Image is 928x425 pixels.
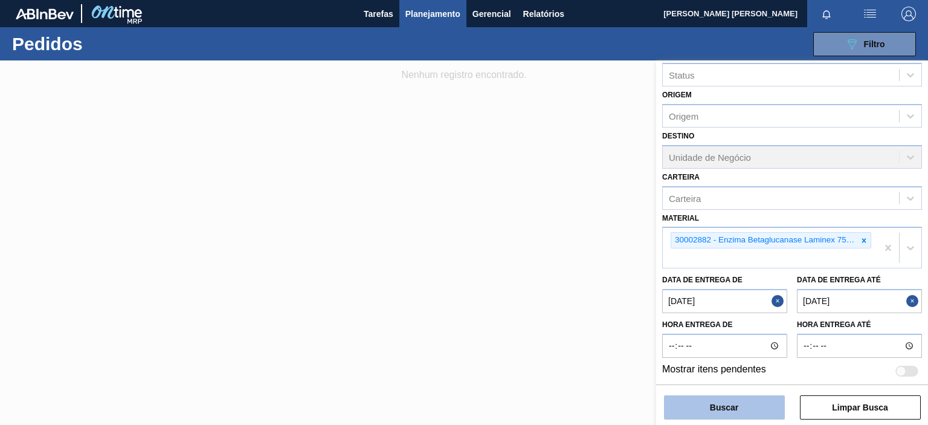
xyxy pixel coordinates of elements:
button: Close [906,289,922,313]
img: Logout [901,7,916,21]
label: Hora entrega até [797,316,922,334]
span: Relatórios [523,7,564,21]
button: Close [772,289,787,313]
div: 30002882 - Enzima Betaglucanase Laminex 750 Termoes [671,233,857,248]
label: Hora entrega de [662,316,787,334]
input: dd/mm/yyyy [662,289,787,313]
span: Planejamento [405,7,460,21]
button: Filtro [813,32,916,56]
span: Tarefas [364,7,393,21]
label: Data de Entrega de [662,276,743,284]
label: Carteira [662,173,700,181]
label: Material [662,214,699,222]
label: Mostrar itens pendentes [662,364,766,378]
h1: Pedidos [12,37,185,51]
label: Destino [662,132,694,140]
div: Carteira [669,193,701,203]
div: Origem [669,111,698,121]
span: Gerencial [472,7,511,21]
input: dd/mm/yyyy [797,289,922,313]
label: Origem [662,91,692,99]
div: Status [669,70,695,80]
img: TNhmsLtSVTkK8tSr43FrP2fwEKptu5GPRR3wAAAABJRU5ErkJggg== [16,8,74,19]
img: userActions [863,7,877,21]
button: Notificações [807,5,846,22]
label: Data de Entrega até [797,276,881,284]
span: Filtro [864,39,885,49]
